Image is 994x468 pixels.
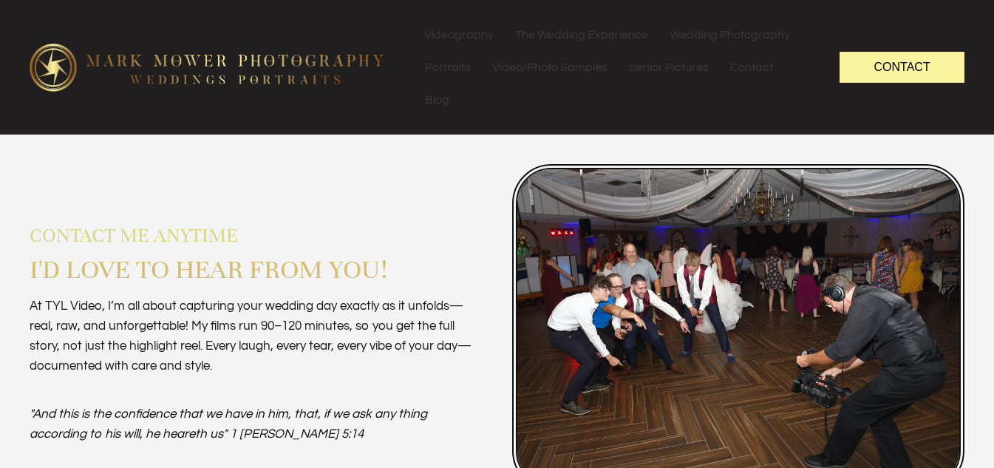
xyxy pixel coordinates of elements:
span: Contact me anytime [30,221,238,250]
img: logo-edit1 [30,44,384,91]
span: Contact [874,61,930,73]
em: "And this is the confidence that we have in him, that, if we ask any thing according to his will,... [30,407,427,441]
p: At TYL Video, I’m all about capturing your wedding day exactly as it unfolds—real, raw, and unfor... [30,296,483,377]
a: Senior Pictures [619,51,719,84]
a: Contact [720,51,783,84]
a: Wedding Photography [659,18,800,51]
a: The Wedding Experience [505,18,658,51]
span: I'd love to hear from you! [30,250,387,289]
a: Videography [414,18,504,51]
a: Portraits [415,51,481,84]
nav: Menu [414,18,810,116]
a: Contact [840,52,964,82]
a: Video/Photo Samples [482,51,618,84]
a: Blog [415,84,460,116]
